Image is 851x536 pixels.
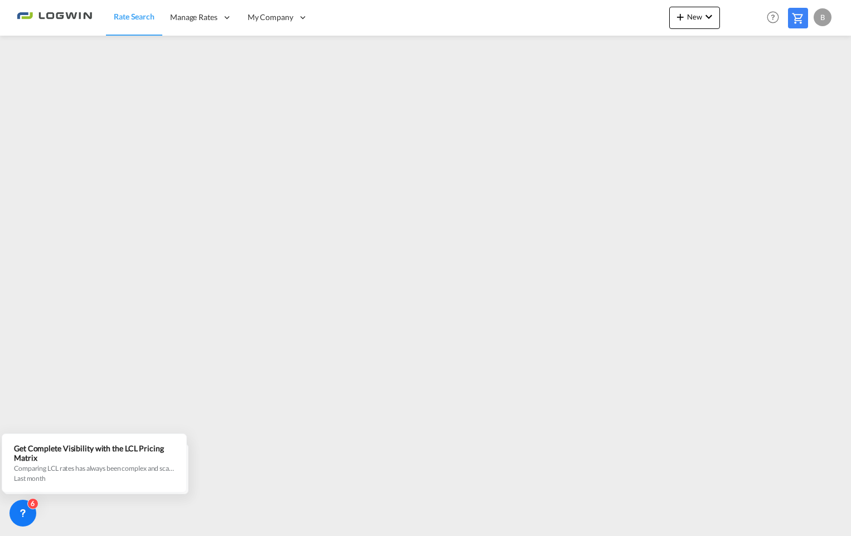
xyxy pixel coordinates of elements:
[669,7,720,29] button: icon-plus 400-fgNewicon-chevron-down
[674,12,715,21] span: New
[170,12,217,23] span: Manage Rates
[814,8,831,26] div: B
[17,5,92,30] img: 2761ae10d95411efa20a1f5e0282d2d7.png
[702,10,715,23] md-icon: icon-chevron-down
[114,12,154,21] span: Rate Search
[674,10,687,23] md-icon: icon-plus 400-fg
[763,8,782,27] span: Help
[763,8,788,28] div: Help
[248,12,293,23] span: My Company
